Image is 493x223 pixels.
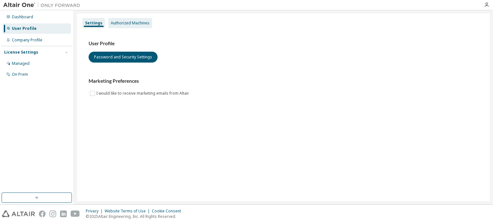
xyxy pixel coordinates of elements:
[4,50,38,55] div: License Settings
[2,210,35,217] img: altair_logo.svg
[12,14,33,20] div: Dashboard
[49,210,56,217] img: instagram.svg
[12,72,28,77] div: On Prem
[152,209,185,214] div: Cookie Consent
[96,90,190,97] label: I would like to receive marketing emails from Altair
[12,26,37,31] div: User Profile
[111,21,150,26] div: Authorized Machines
[89,40,478,47] h3: User Profile
[89,52,158,63] button: Password and Security Settings
[89,78,478,84] h3: Marketing Preferences
[85,21,102,26] div: Settings
[12,38,42,43] div: Company Profile
[3,2,83,8] img: Altair One
[71,210,80,217] img: youtube.svg
[105,209,152,214] div: Website Terms of Use
[12,61,30,66] div: Managed
[86,214,185,219] p: © 2025 Altair Engineering, Inc. All Rights Reserved.
[39,210,46,217] img: facebook.svg
[86,209,105,214] div: Privacy
[60,210,67,217] img: linkedin.svg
